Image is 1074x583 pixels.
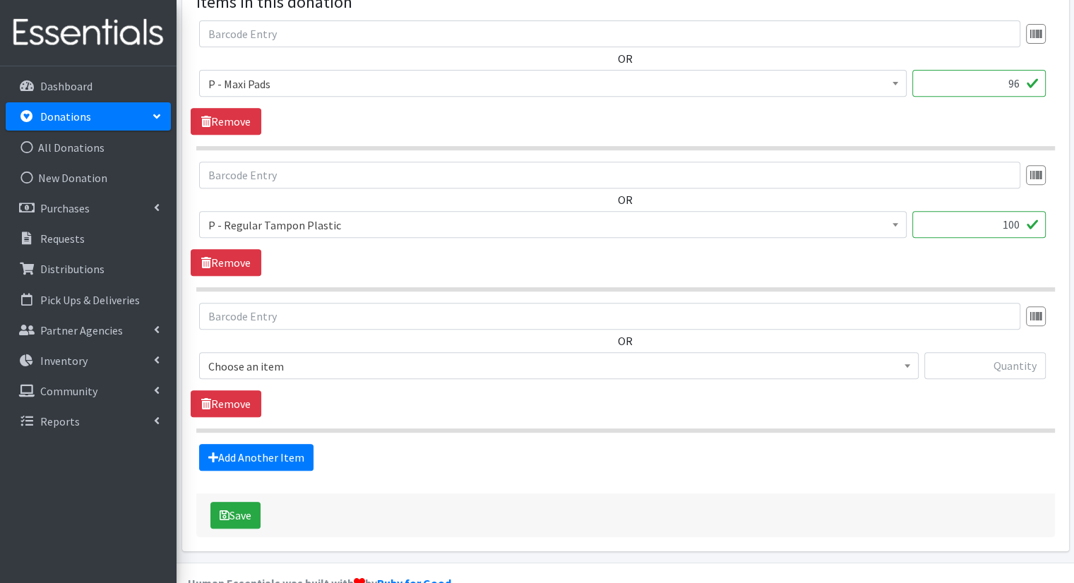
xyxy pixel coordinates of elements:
[208,356,909,376] span: Choose an item
[6,286,171,314] a: Pick Ups & Deliveries
[618,50,633,67] label: OR
[618,332,633,349] label: OR
[199,444,314,471] a: Add Another Item
[199,303,1020,330] input: Barcode Entry
[912,70,1046,97] input: Quantity
[40,232,85,246] p: Requests
[6,316,171,344] a: Partner Agencies
[6,164,171,192] a: New Donation
[6,407,171,435] a: Reports
[6,224,171,253] a: Requests
[6,72,171,100] a: Dashboard
[40,414,80,428] p: Reports
[191,390,261,417] a: Remove
[40,354,88,368] p: Inventory
[6,255,171,283] a: Distributions
[208,74,897,94] span: P - Maxi Pads
[191,249,261,276] a: Remove
[6,347,171,375] a: Inventory
[191,108,261,135] a: Remove
[210,502,261,529] button: Save
[618,191,633,208] label: OR
[6,102,171,131] a: Donations
[6,377,171,405] a: Community
[6,194,171,222] a: Purchases
[40,79,93,93] p: Dashboard
[924,352,1046,379] input: Quantity
[199,70,907,97] span: P - Maxi Pads
[40,323,123,337] p: Partner Agencies
[40,201,90,215] p: Purchases
[199,211,907,238] span: P - Regular Tampon Plastic
[6,133,171,162] a: All Donations
[208,215,897,235] span: P - Regular Tampon Plastic
[199,352,919,379] span: Choose an item
[199,20,1020,47] input: Barcode Entry
[40,293,140,307] p: Pick Ups & Deliveries
[40,384,97,398] p: Community
[40,109,91,124] p: Donations
[199,162,1020,188] input: Barcode Entry
[912,211,1046,238] input: Quantity
[40,262,105,276] p: Distributions
[6,9,171,56] img: HumanEssentials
